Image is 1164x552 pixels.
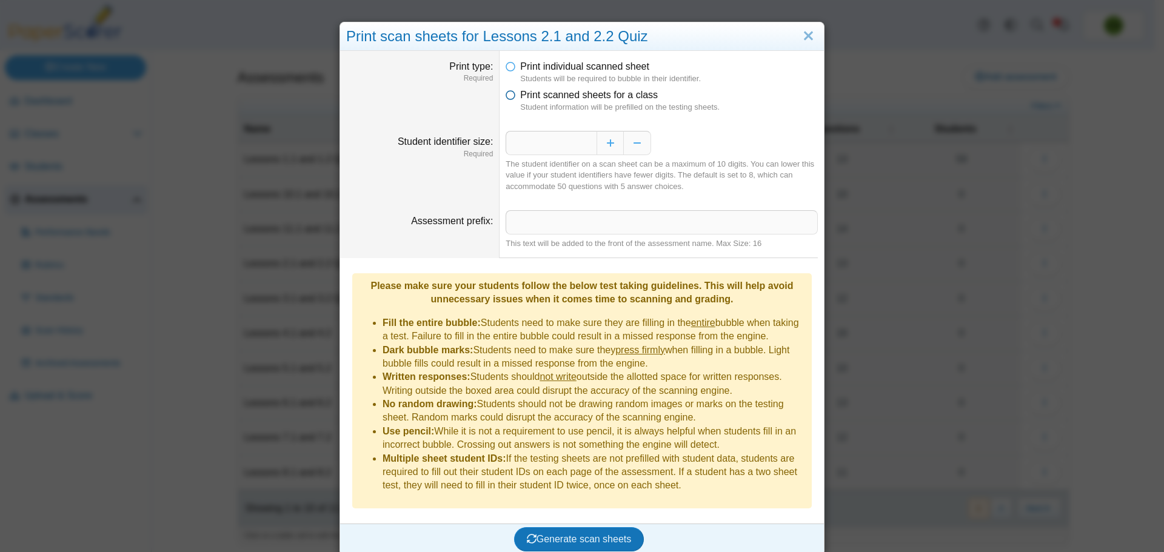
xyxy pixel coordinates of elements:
[340,22,824,51] div: Print scan sheets for Lessons 2.1 and 2.2 Quiz
[370,281,793,304] b: Please make sure your students follow the below test taking guidelines. This will help avoid unne...
[398,136,493,147] label: Student identifier size
[520,73,818,84] dfn: Students will be required to bubble in their identifier.
[346,149,493,159] dfn: Required
[383,370,806,397] li: Students should outside the allotted space for written responses. Writing outside the boxed area ...
[520,102,818,113] dfn: Student information will be prefilled on the testing sheets.
[597,131,624,155] button: Increase
[383,399,477,409] b: No random drawing:
[383,397,806,425] li: Students should not be drawing random images or marks on the testing sheet. Random marks could di...
[383,425,806,452] li: While it is not a requirement to use pencil, it is always helpful when students fill in an incorr...
[383,345,473,355] b: Dark bubble marks:
[449,61,493,71] label: Print type
[383,371,470,382] b: Written responses:
[520,61,649,71] span: Print individual scanned sheet
[799,26,818,47] a: Close
[540,371,576,382] u: not write
[615,345,665,355] u: press firmly
[624,131,651,155] button: Decrease
[527,534,632,544] span: Generate scan sheets
[514,527,644,551] button: Generate scan sheets
[383,426,434,436] b: Use pencil:
[383,452,806,493] li: If the testing sheets are not prefilled with student data, students are required to fill out thei...
[520,90,658,100] span: Print scanned sheets for a class
[383,318,481,328] b: Fill the entire bubble:
[346,73,493,84] dfn: Required
[691,318,715,328] u: entire
[411,216,493,226] label: Assessment prefix
[506,238,818,249] div: This text will be added to the front of the assessment name. Max Size: 16
[383,316,806,344] li: Students need to make sure they are filling in the bubble when taking a test. Failure to fill in ...
[506,159,818,192] div: The student identifier on a scan sheet can be a maximum of 10 digits. You can lower this value if...
[383,344,806,371] li: Students need to make sure they when filling in a bubble. Light bubble fills could result in a mi...
[383,453,506,464] b: Multiple sheet student IDs:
